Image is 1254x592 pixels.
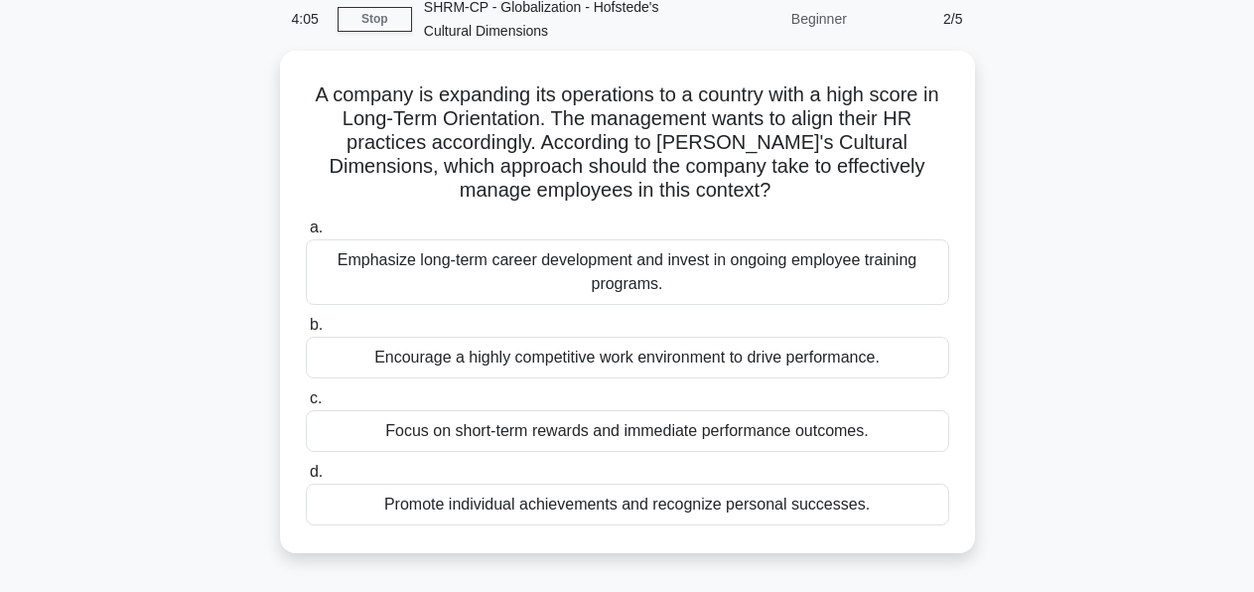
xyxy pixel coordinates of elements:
div: Emphasize long-term career development and invest in ongoing employee training programs. [306,239,949,305]
span: d. [310,463,323,480]
div: Encourage a highly competitive work environment to drive performance. [306,337,949,378]
span: c. [310,389,322,406]
a: Stop [338,7,412,32]
div: Promote individual achievements and recognize personal successes. [306,484,949,525]
span: a. [310,219,323,235]
div: Focus on short-term rewards and immediate performance outcomes. [306,410,949,452]
span: b. [310,316,323,333]
h5: A company is expanding its operations to a country with a high score in Long-Term Orientation. Th... [304,82,951,204]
